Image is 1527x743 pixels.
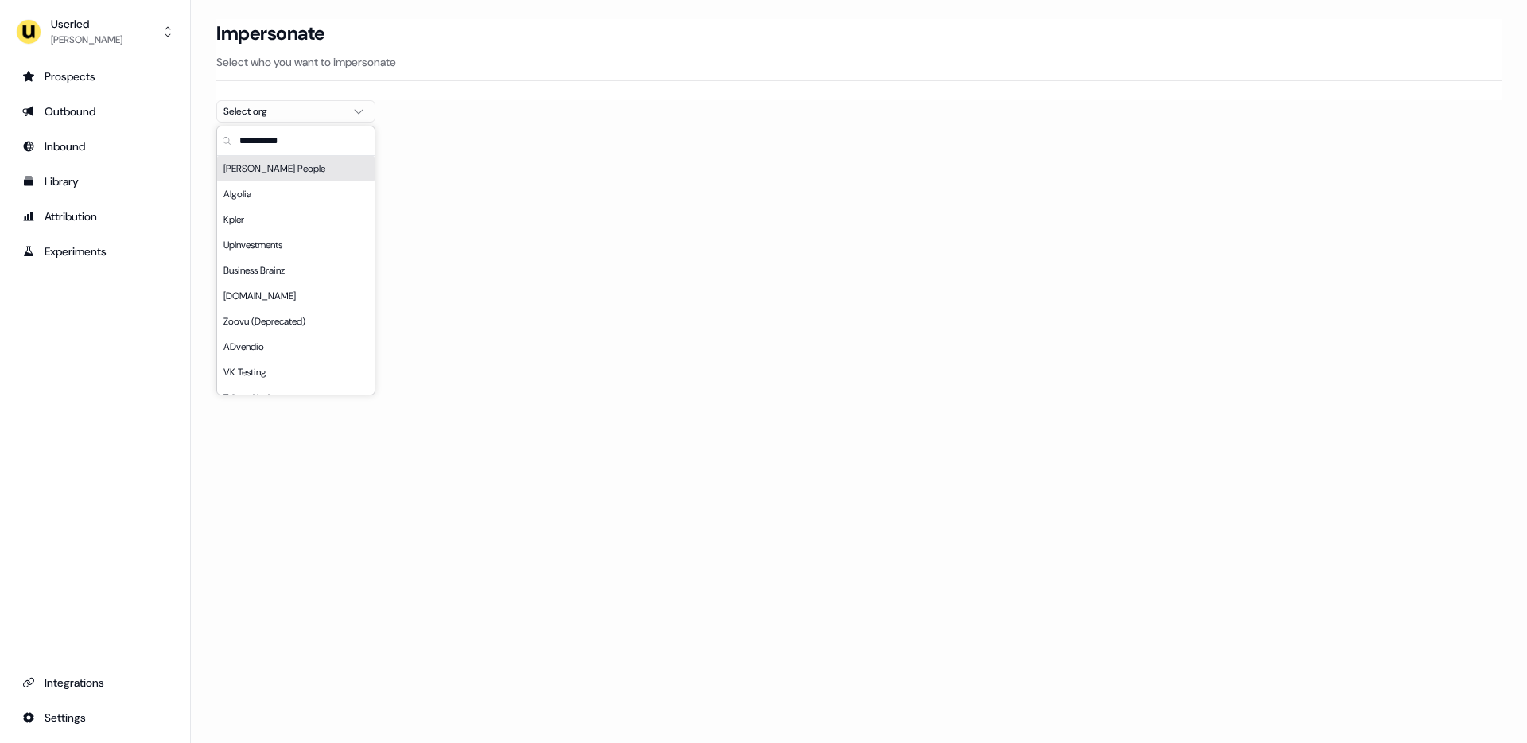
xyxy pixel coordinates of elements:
div: ADvendio [217,334,375,360]
a: Go to integrations [13,670,177,695]
div: Settings [22,710,168,725]
div: Userled [51,16,122,32]
div: UpInvestments [217,232,375,258]
div: Inbound [22,138,168,154]
a: Go to outbound experience [13,99,177,124]
div: Algolia [217,181,375,207]
div: [PERSON_NAME] People [217,156,375,181]
a: Go to experiments [13,239,177,264]
div: [DOMAIN_NAME] [217,283,375,309]
button: Userled[PERSON_NAME] [13,13,177,51]
a: Go to templates [13,169,177,194]
div: Zoovu (Deprecated) [217,309,375,334]
a: Go to Inbound [13,134,177,159]
a: Go to prospects [13,64,177,89]
div: Attribution [22,208,168,224]
div: Suggestions [217,156,375,395]
div: Prospects [22,68,168,84]
div: Business Brainz [217,258,375,283]
div: Select org [223,103,343,119]
button: Select org [216,100,375,123]
div: VK Testing [217,360,375,385]
p: Select who you want to impersonate [216,54,1502,70]
div: Talkpad Ltd [217,385,375,410]
div: Outbound [22,103,168,119]
div: Library [22,173,168,189]
a: Go to integrations [13,705,177,730]
div: Integrations [22,675,168,690]
div: [PERSON_NAME] [51,32,122,48]
div: Experiments [22,243,168,259]
div: Kpler [217,207,375,232]
h3: Impersonate [216,21,325,45]
a: Go to attribution [13,204,177,229]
